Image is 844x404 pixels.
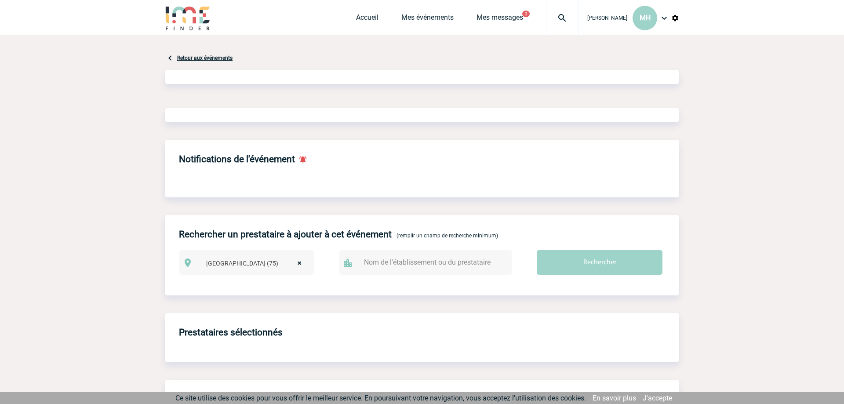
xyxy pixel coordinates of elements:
[477,13,523,25] a: Mes messages
[203,257,310,269] span: Paris (75)
[593,394,636,402] a: En savoir plus
[177,55,233,61] a: Retour aux événements
[401,13,454,25] a: Mes événements
[356,13,378,25] a: Accueil
[522,11,530,17] button: 3
[640,14,651,22] span: MH
[362,256,498,269] input: Nom de l'établissement ou du prestataire
[397,233,498,239] span: (remplir un champ de recherche minimum)
[643,394,672,402] a: J'accepte
[175,394,586,402] span: Ce site utilise des cookies pour vous offrir le meilleur service. En poursuivant votre navigation...
[179,327,283,338] h4: Prestataires sélectionnés
[298,257,302,269] span: ×
[179,229,392,240] h4: Rechercher un prestataire à ajouter à cet événement
[179,154,295,164] h4: Notifications de l'événement
[587,15,627,21] span: [PERSON_NAME]
[165,5,211,30] img: IME-Finder
[537,250,662,275] input: Rechercher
